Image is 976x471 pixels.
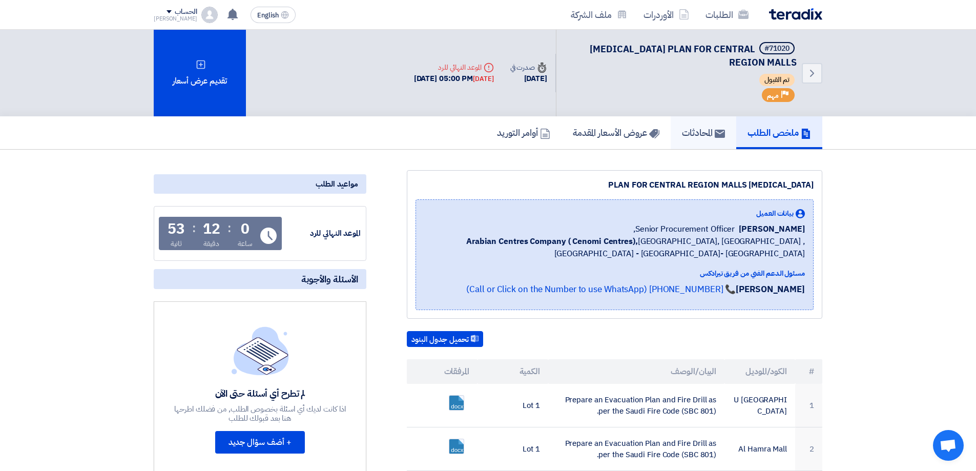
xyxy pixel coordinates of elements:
span: [PERSON_NAME] [739,223,805,235]
a: أوامر التوريد [486,116,562,149]
div: دقيقة [203,238,219,249]
div: مواعيد الطلب [154,174,366,194]
b: Arabian Centres Company ( Cenomi Centres), [466,235,638,248]
span: [MEDICAL_DATA] PLAN FOR CENTRAL REGION MALLS [590,42,797,69]
h5: EMERGENCY EVACUATION PLAN FOR CENTRAL REGION MALLS [569,42,797,69]
th: الكمية [477,359,548,384]
span: Senior Procurement Officer, [633,223,735,235]
div: #71020 [764,45,790,52]
td: 1 Lot [477,427,548,471]
div: 0 [241,222,250,236]
span: [GEOGRAPHIC_DATA], [GEOGRAPHIC_DATA] ,[GEOGRAPHIC_DATA] - [GEOGRAPHIC_DATA]- [GEOGRAPHIC_DATA] [424,235,805,260]
div: [PERSON_NAME] [154,16,197,22]
div: مسئول الدعم الفني من فريق تيرادكس [424,268,805,279]
h5: عروض الأسعار المقدمة [573,127,659,138]
a: Open chat [933,430,964,461]
button: English [251,7,296,23]
div: 12 [203,222,220,236]
td: Prepare an Evacuation Plan and Fire Drill as per the Saudi Fire Code (SBC 801). [548,427,725,471]
button: + أضف سؤال جديد [215,431,305,454]
a: الطلبات [697,3,757,27]
a: 📞 [PHONE_NUMBER] (Call or Click on the Number to use WhatsApp) [466,283,736,296]
img: Teradix logo [769,8,822,20]
a: عروض الأسعار المقدمة [562,116,671,149]
div: الحساب [175,8,197,16]
div: [MEDICAL_DATA] PLAN FOR CENTRAL REGION MALLS [416,179,814,191]
div: [DATE] 05:00 PM [414,73,494,85]
span: English [257,12,279,19]
a: الأوردرات [635,3,697,27]
button: تحميل جدول البنود [407,331,483,347]
h5: المحادثات [682,127,725,138]
td: 1 [795,384,822,427]
div: صدرت في [510,62,547,73]
a: Approved_SOW_1754982598681.docx [449,396,531,457]
div: لم تطرح أي أسئلة حتى الآن [173,387,347,399]
th: البيان/الوصف [548,359,725,384]
div: الموعد النهائي للرد [284,228,361,239]
td: 2 [795,427,822,471]
div: : [192,219,196,237]
div: تقديم عرض أسعار [154,30,246,116]
div: الموعد النهائي للرد [414,62,494,73]
th: الكود/الموديل [724,359,795,384]
div: : [227,219,231,237]
td: U [GEOGRAPHIC_DATA] [724,384,795,427]
th: # [795,359,822,384]
span: بيانات العميل [756,208,794,219]
div: ثانية [171,238,182,249]
span: تم القبول [759,74,795,86]
img: profile_test.png [201,7,218,23]
td: 1 Lot [477,384,548,427]
a: المحادثات [671,116,736,149]
div: [DATE] [510,73,547,85]
td: Prepare an Evacuation Plan and Fire Drill as per the Saudi Fire Code (SBC 801). [548,384,725,427]
div: ساعة [238,238,253,249]
div: [DATE] [473,74,493,84]
span: مهم [767,91,779,100]
h5: ملخص الطلب [747,127,811,138]
td: Al Hamra Mall [724,427,795,471]
div: 53 [168,222,185,236]
strong: [PERSON_NAME] [736,283,805,296]
span: الأسئلة والأجوبة [301,273,358,285]
a: ملخص الطلب [736,116,822,149]
img: empty_state_list.svg [232,326,289,375]
h5: أوامر التوريد [497,127,550,138]
th: المرفقات [407,359,477,384]
div: اذا كانت لديك أي اسئلة بخصوص الطلب, من فضلك اطرحها هنا بعد قبولك للطلب [173,404,347,423]
a: ملف الشركة [563,3,635,27]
